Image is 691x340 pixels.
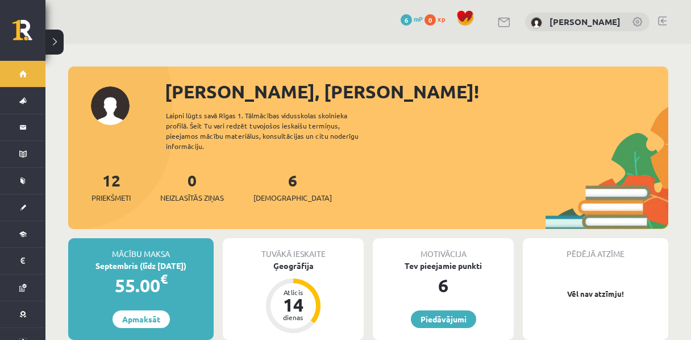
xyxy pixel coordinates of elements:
a: Ģeogrāfija Atlicis 14 dienas [223,260,364,335]
a: 12Priekšmeti [91,170,131,204]
div: Motivācija [373,238,514,260]
div: Laipni lūgts savā Rīgas 1. Tālmācības vidusskolas skolnieka profilā. Šeit Tu vari redzēt tuvojošo... [166,110,378,151]
div: [PERSON_NAME], [PERSON_NAME]! [165,78,668,105]
div: Atlicis [276,289,310,296]
a: 6[DEMOGRAPHIC_DATA] [253,170,332,204]
div: 14 [276,296,310,314]
div: dienas [276,314,310,321]
span: 0 [424,14,436,26]
div: Tuvākā ieskaite [223,238,364,260]
a: [PERSON_NAME] [550,16,621,27]
span: mP [414,14,423,23]
div: 55.00 [68,272,214,299]
a: 6 mP [401,14,423,23]
img: Aleksandra Brakovska [531,17,542,28]
div: Septembris (līdz [DATE]) [68,260,214,272]
a: Apmaksāt [113,310,170,328]
p: Vēl nav atzīmju! [528,288,663,300]
a: 0 xp [424,14,451,23]
div: 6 [373,272,514,299]
a: 0Neizlasītās ziņas [160,170,224,204]
span: Neizlasītās ziņas [160,192,224,204]
a: Rīgas 1. Tālmācības vidusskola [13,20,45,48]
span: xp [438,14,445,23]
div: Pēdējā atzīme [523,238,668,260]
div: Ģeogrāfija [223,260,364,272]
div: Tev pieejamie punkti [373,260,514,272]
span: [DEMOGRAPHIC_DATA] [253,192,332,204]
div: Mācību maksa [68,238,214,260]
a: Piedāvājumi [411,310,476,328]
span: € [160,271,168,287]
span: 6 [401,14,412,26]
span: Priekšmeti [91,192,131,204]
